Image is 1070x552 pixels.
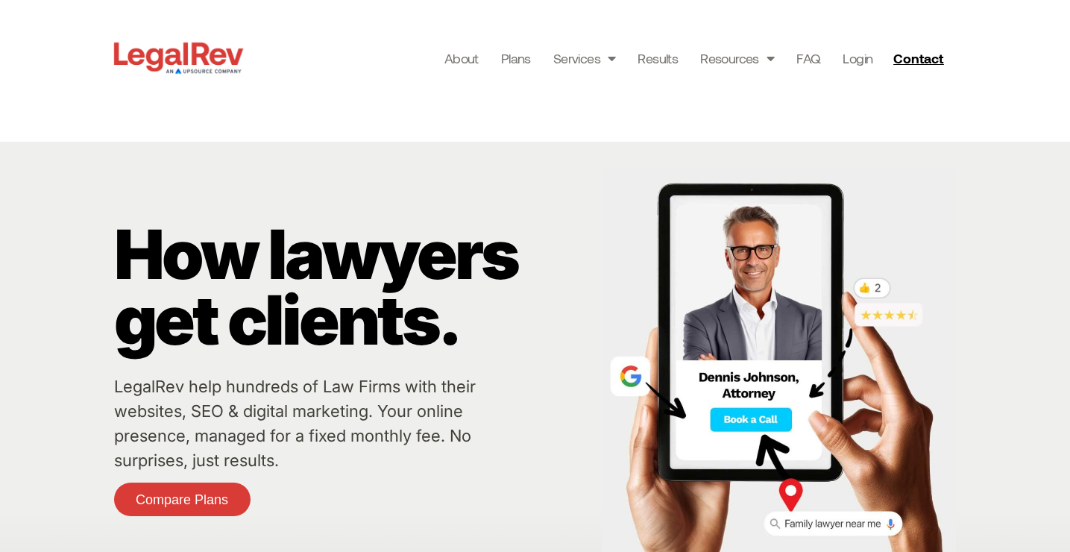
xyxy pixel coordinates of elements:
[843,48,872,69] a: Login
[887,46,953,70] a: Contact
[501,48,531,69] a: Plans
[444,48,479,69] a: About
[893,51,943,65] span: Contact
[553,48,616,69] a: Services
[136,493,228,506] span: Compare Plans
[114,377,476,470] a: LegalRev help hundreds of Law Firms with their websites, SEO & digital marketing. Your online pre...
[700,48,774,69] a: Resources
[114,222,594,353] p: How lawyers get clients.
[444,48,873,69] nav: Menu
[638,48,678,69] a: Results
[114,483,251,516] a: Compare Plans
[796,48,820,69] a: FAQ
